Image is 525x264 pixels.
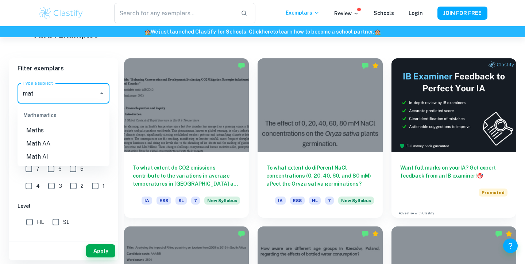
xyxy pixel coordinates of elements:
[114,3,235,23] input: Search for any exemplars...
[18,124,109,137] li: Maths
[37,218,44,226] span: HL
[374,29,381,35] span: 🏫
[36,165,39,173] span: 7
[144,29,151,35] span: 🏫
[238,62,245,69] img: Marked
[103,182,105,190] span: 1
[338,197,374,209] div: Starting from the May 2026 session, the ESS IA requirements have changed. We created this exempla...
[124,58,249,218] a: To what extent do CO2 emissions contribute to the variations in average temperatures in [GEOGRAPH...
[23,80,53,86] label: Type a subject
[204,197,240,209] div: Starting from the May 2026 session, the ESS IA requirements have changed. We created this exempla...
[18,202,109,210] h6: Level
[309,197,321,205] span: HL
[391,58,516,218] a: Want full marks on yourIA? Get expert feedback from an IB examiner!PromotedAdvertise with Clastify
[479,189,507,197] span: Promoted
[334,9,359,18] p: Review
[133,164,240,188] h6: To what extent do CO2 emissions contribute to the variations in average temperatures in [GEOGRAPH...
[157,197,171,205] span: ESS
[409,10,423,16] a: Login
[1,28,524,36] h6: We just launched Clastify for Schools. Click to learn how to become a school partner.
[290,197,305,205] span: ESS
[266,164,374,188] h6: To what extent do diPerent NaCl concentrations (0, 20, 40, 60, and 80 mM) aPect the Oryza sativa ...
[191,197,200,205] span: 7
[505,230,513,237] div: Premium
[38,6,84,20] img: Clastify logo
[18,150,109,163] li: Math AI
[63,218,69,226] span: SL
[437,7,487,20] button: JOIN FOR FREE
[97,88,107,98] button: Close
[258,58,382,218] a: To what extent do diPerent NaCl concentrations (0, 20, 40, 60, and 80 mM) aPect the Oryza sativa ...
[58,165,62,173] span: 6
[86,244,115,257] button: Apply
[495,230,502,237] img: Marked
[80,165,84,173] span: 5
[325,197,334,205] span: 7
[9,58,118,79] h6: Filter exemplars
[338,197,374,205] span: New Syllabus
[362,62,369,69] img: Marked
[81,182,84,190] span: 2
[400,164,507,180] h6: Want full marks on your IA ? Get expert feedback from an IB examiner!
[142,197,152,205] span: IA
[477,173,483,179] span: 🎯
[374,10,394,16] a: Schools
[372,230,379,237] div: Premium
[262,29,273,35] a: here
[286,9,320,17] p: Exemplars
[18,106,109,124] div: Mathematics
[204,197,240,205] span: New Syllabus
[175,197,187,205] span: SL
[275,197,286,205] span: IA
[36,182,40,190] span: 4
[503,238,518,253] button: Help and Feedback
[391,58,516,152] img: Thumbnail
[362,230,369,237] img: Marked
[59,182,62,190] span: 3
[372,62,379,69] div: Premium
[18,238,109,246] h6: Session
[18,137,109,150] li: Math AA
[399,211,434,216] a: Advertise with Clastify
[238,230,245,237] img: Marked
